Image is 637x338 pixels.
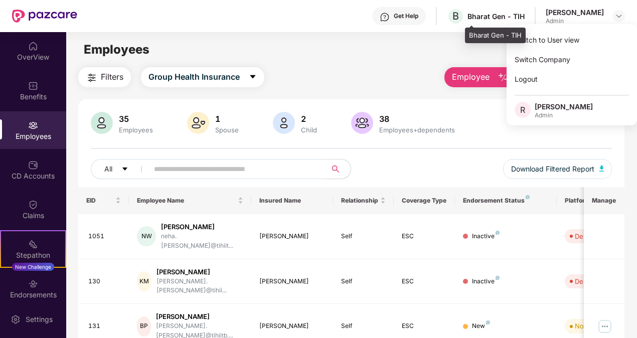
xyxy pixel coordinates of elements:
img: svg+xml;base64,PHN2ZyB4bWxucz0iaHR0cDovL3d3dy53My5vcmcvMjAwMC9zdmciIHdpZHRoPSIyNCIgaGVpZ2h0PSIyNC... [86,72,98,84]
span: Relationship [341,197,379,205]
div: Self [341,232,386,241]
span: Group Health Insurance [148,71,240,83]
span: Filters [101,71,123,83]
div: [PERSON_NAME] [535,102,593,111]
div: 131 [88,321,121,331]
span: caret-down [121,165,128,174]
button: search [326,159,351,179]
th: EID [78,187,129,214]
span: Employee Name [137,197,236,205]
span: EID [86,197,114,205]
img: svg+xml;base64,PHN2ZyB4bWxucz0iaHR0cDovL3d3dy53My5vcmcvMjAwMC9zdmciIHhtbG5zOnhsaW5rPSJodHRwOi8vd3... [187,112,209,134]
img: svg+xml;base64,PHN2ZyBpZD0iQ2xhaW0iIHhtbG5zPSJodHRwOi8vd3d3LnczLm9yZy8yMDAwL3N2ZyIgd2lkdGg9IjIwIi... [28,200,38,210]
img: svg+xml;base64,PHN2ZyB4bWxucz0iaHR0cDovL3d3dy53My5vcmcvMjAwMC9zdmciIHdpZHRoPSI4IiBoZWlnaHQ9IjgiIH... [526,195,530,199]
span: R [520,104,525,116]
button: Filters [78,67,131,87]
div: [PERSON_NAME].[PERSON_NAME]@tihii... [156,277,243,296]
img: svg+xml;base64,PHN2ZyBpZD0iU2V0dGluZy0yMHgyMCIgeG1sbnM9Imh0dHA6Ly93d3cudzMub3JnLzIwMDAvc3ZnIiB3aW... [11,314,21,324]
div: Self [341,277,386,286]
button: Group Health Insurancecaret-down [141,67,264,87]
img: svg+xml;base64,PHN2ZyB4bWxucz0iaHR0cDovL3d3dy53My5vcmcvMjAwMC9zdmciIHhtbG5zOnhsaW5rPSJodHRwOi8vd3... [599,165,604,172]
img: svg+xml;base64,PHN2ZyB4bWxucz0iaHR0cDovL3d3dy53My5vcmcvMjAwMC9zdmciIHdpZHRoPSIyMSIgaGVpZ2h0PSIyMC... [28,239,38,249]
div: [PERSON_NAME] [161,222,243,232]
div: Inactive [472,277,500,286]
div: Logout [507,69,637,89]
div: [PERSON_NAME] [156,312,243,321]
div: KM [137,271,151,291]
th: Coverage Type [394,187,455,214]
div: Inactive [472,232,500,241]
img: svg+xml;base64,PHN2ZyBpZD0iQ0RfQWNjb3VudHMiIGRhdGEtbmFtZT0iQ0QgQWNjb3VudHMiIHhtbG5zPSJodHRwOi8vd3... [28,160,38,170]
div: Self [341,321,386,331]
div: Switch to User view [507,30,637,50]
div: Bharat Gen - TIH [467,12,525,21]
div: [PERSON_NAME] [259,232,325,241]
img: svg+xml;base64,PHN2ZyB4bWxucz0iaHR0cDovL3d3dy53My5vcmcvMjAwMC9zdmciIHdpZHRoPSI4IiBoZWlnaHQ9IjgiIH... [486,320,490,324]
div: Admin [546,17,604,25]
div: Child [299,126,319,134]
div: [PERSON_NAME] [259,277,325,286]
span: Employees [84,42,149,57]
div: Get Help [394,12,418,20]
img: svg+xml;base64,PHN2ZyBpZD0iRW5kb3JzZW1lbnRzIiB4bWxucz0iaHR0cDovL3d3dy53My5vcmcvMjAwMC9zdmciIHdpZH... [28,279,38,289]
div: ESC [402,277,447,286]
img: svg+xml;base64,PHN2ZyB4bWxucz0iaHR0cDovL3d3dy53My5vcmcvMjAwMC9zdmciIHhtbG5zOnhsaW5rPSJodHRwOi8vd3... [351,112,373,134]
img: svg+xml;base64,PHN2ZyB4bWxucz0iaHR0cDovL3d3dy53My5vcmcvMjAwMC9zdmciIHdpZHRoPSI4IiBoZWlnaHQ9IjgiIH... [496,276,500,280]
div: New [472,321,490,331]
button: Allcaret-down [91,159,152,179]
img: svg+xml;base64,PHN2ZyBpZD0iRW1wbG95ZWVzIiB4bWxucz0iaHR0cDovL3d3dy53My5vcmcvMjAwMC9zdmciIHdpZHRoPS... [28,120,38,130]
span: caret-down [249,73,257,82]
div: 38 [377,114,457,124]
div: 1 [213,114,241,124]
img: svg+xml;base64,PHN2ZyB4bWxucz0iaHR0cDovL3d3dy53My5vcmcvMjAwMC9zdmciIHhtbG5zOnhsaW5rPSJodHRwOi8vd3... [273,112,295,134]
div: ESC [402,321,447,331]
div: 1051 [88,232,121,241]
div: NW [137,226,156,246]
div: Not Verified [575,321,611,331]
img: svg+xml;base64,PHN2ZyBpZD0iSGVscC0zMngzMiIgeG1sbnM9Imh0dHA6Ly93d3cudzMub3JnLzIwMDAvc3ZnIiB3aWR0aD... [380,12,390,22]
div: Employees [117,126,155,134]
button: Download Filtered Report [503,159,612,179]
div: BP [137,316,150,336]
div: 130 [88,277,121,286]
div: Spouse [213,126,241,134]
div: Employees+dependents [377,126,457,134]
span: Employee [452,71,490,83]
div: Platform Status [565,197,620,205]
img: manageButton [597,318,613,334]
img: svg+xml;base64,PHN2ZyBpZD0iRHJvcGRvd24tMzJ4MzIiIHhtbG5zPSJodHRwOi8vd3d3LnczLm9yZy8yMDAwL3N2ZyIgd2... [615,12,623,20]
img: svg+xml;base64,PHN2ZyBpZD0iQmVuZWZpdHMiIHhtbG5zPSJodHRwOi8vd3d3LnczLm9yZy8yMDAwL3N2ZyIgd2lkdGg9Ij... [28,81,38,91]
div: Stepathon [1,250,65,260]
div: Deleted [575,276,599,286]
img: svg+xml;base64,PHN2ZyB4bWxucz0iaHR0cDovL3d3dy53My5vcmcvMjAwMC9zdmciIHdpZHRoPSI4IiBoZWlnaHQ9IjgiIH... [496,231,500,235]
img: svg+xml;base64,PHN2ZyBpZD0iSG9tZSIgeG1sbnM9Imh0dHA6Ly93d3cudzMub3JnLzIwMDAvc3ZnIiB3aWR0aD0iMjAiIG... [28,41,38,51]
div: [PERSON_NAME] [259,321,325,331]
span: Download Filtered Report [511,163,594,175]
button: Employee [444,67,517,87]
div: Endorsement Status [463,197,549,205]
img: New Pazcare Logo [12,10,77,23]
div: Deleted [575,231,599,241]
img: svg+xml;base64,PHN2ZyB4bWxucz0iaHR0cDovL3d3dy53My5vcmcvMjAwMC9zdmciIHhtbG5zOnhsaW5rPSJodHRwOi8vd3... [91,112,113,134]
span: B [452,10,459,22]
div: 2 [299,114,319,124]
div: ESC [402,232,447,241]
span: All [104,163,112,175]
img: svg+xml;base64,PHN2ZyB4bWxucz0iaHR0cDovL3d3dy53My5vcmcvMjAwMC9zdmciIHhtbG5zOnhsaW5rPSJodHRwOi8vd3... [498,72,510,84]
div: Admin [535,111,593,119]
div: Settings [23,314,56,324]
div: [PERSON_NAME] [156,267,243,277]
span: search [326,165,346,173]
div: Switch Company [507,50,637,69]
div: neha.[PERSON_NAME]@tihiit... [161,232,243,251]
th: Employee Name [129,187,251,214]
div: Bharat Gen - TIH [465,28,526,44]
th: Manage [584,187,624,214]
div: New Challenge [12,263,54,271]
div: 35 [117,114,155,124]
div: [PERSON_NAME] [546,8,604,17]
th: Insured Name [251,187,333,214]
th: Relationship [333,187,394,214]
